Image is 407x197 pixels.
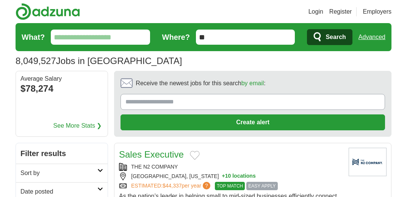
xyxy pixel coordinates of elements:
h1: Jobs in [GEOGRAPHIC_DATA] [16,56,182,66]
span: Search [326,30,346,45]
button: +10 locations [222,172,256,180]
span: 8,049,527 [16,54,56,68]
span: Receive the newest jobs for this search : [136,79,265,88]
span: + [222,172,225,180]
button: Add to favorite jobs [190,151,200,160]
span: TOP MATCH [215,182,245,190]
a: ESTIMATED:$44,337per year? [131,182,212,190]
a: by email [241,80,264,86]
h2: Sort by [20,169,97,178]
a: See More Stats ❯ [53,121,102,130]
span: ? [203,182,210,189]
img: Adzuna logo [16,3,80,20]
span: $44,337 [163,183,182,189]
a: Register [329,7,352,16]
a: Sales Executive [119,149,184,159]
div: $78,274 [20,82,103,95]
button: Create alert [121,114,385,130]
a: Advanced [358,30,385,45]
h2: Filter results [16,143,108,164]
div: THE N2 COMPANY [119,163,343,171]
a: Sort by [16,164,108,182]
button: Search [307,29,352,45]
img: Company logo [349,148,387,176]
span: EASY APPLY [246,182,277,190]
label: Where? [162,31,190,43]
a: Login [308,7,323,16]
label: What? [22,31,45,43]
h2: Date posted [20,187,97,196]
div: [GEOGRAPHIC_DATA], [US_STATE] [119,172,343,180]
a: Employers [363,7,391,16]
div: Average Salary [20,76,103,82]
